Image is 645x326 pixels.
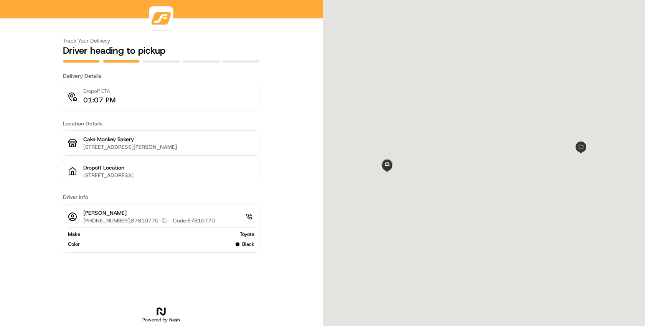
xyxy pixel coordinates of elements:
p: [STREET_ADDRESS] [83,171,254,179]
h3: Location Details [63,120,259,127]
span: black [242,241,254,248]
h2: Powered by [142,317,180,323]
h3: Delivery Details [63,72,259,80]
img: logo-public_tracking_screen-VNDR-1688417501853.png [151,8,172,29]
h2: Driver heading to pickup [63,44,259,57]
span: Toyota [240,231,254,238]
h3: Track Your Delivery [63,37,259,44]
p: [PHONE_NUMBER],87810770 [83,217,158,224]
h3: Driver Info [63,193,259,201]
p: Code: 87810770 [173,217,215,224]
p: 01:07 PM [83,95,115,105]
span: Nash [169,317,180,323]
p: [PERSON_NAME] [83,209,215,217]
p: [STREET_ADDRESS][PERSON_NAME] [83,143,254,151]
span: Color [68,241,80,248]
p: Cake Monkey Bakery [83,135,254,143]
span: Make [68,231,80,238]
p: Dropoff ETA [83,88,115,95]
p: Dropoff Location [83,164,254,171]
